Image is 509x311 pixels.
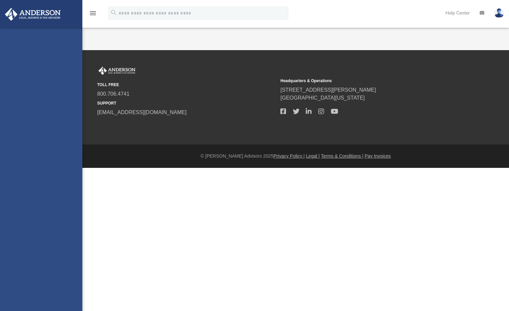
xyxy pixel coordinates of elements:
small: Headquarters & Operations [280,78,459,84]
div: © [PERSON_NAME] Advisors 2025 [82,153,509,160]
img: Anderson Advisors Platinum Portal [3,8,63,21]
a: [GEOGRAPHIC_DATA][US_STATE] [280,95,365,101]
a: 800.706.4741 [97,91,129,97]
a: [STREET_ADDRESS][PERSON_NAME] [280,87,376,93]
i: search [110,9,117,16]
img: User Pic [494,8,504,18]
a: Legal | [306,153,320,159]
a: menu [89,13,97,17]
i: menu [89,9,97,17]
a: Pay Invoices [365,153,391,159]
small: SUPPORT [97,100,276,106]
a: Privacy Policy | [273,153,305,159]
small: TOLL FREE [97,82,276,88]
a: [EMAIL_ADDRESS][DOMAIN_NAME] [97,109,186,115]
img: Anderson Advisors Platinum Portal [97,67,137,75]
a: Terms & Conditions | [321,153,363,159]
